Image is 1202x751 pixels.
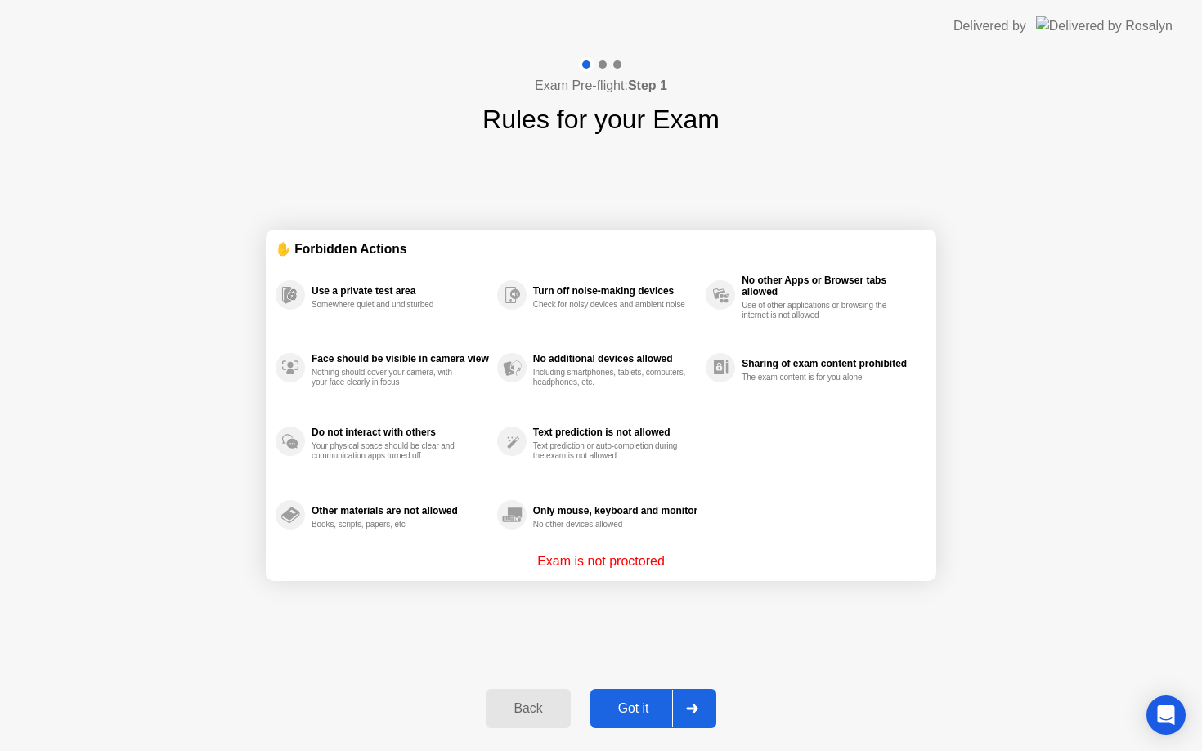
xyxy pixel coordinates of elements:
[312,285,489,297] div: Use a private test area
[533,427,697,438] div: Text prediction is not allowed
[533,505,697,516] div: Only mouse, keyboard and monitor
[1036,16,1173,35] img: Delivered by Rosalyn
[491,701,565,716] div: Back
[312,368,466,387] div: Nothing should cover your camera, with your face clearly in focus
[533,353,697,364] div: No additional devices allowed
[482,100,720,139] h1: Rules for your Exam
[533,285,697,297] div: Turn off noise-making devices
[533,300,688,310] div: Check for noisy devices and ambient noise
[535,76,667,96] h4: Exam Pre-flight:
[312,300,466,310] div: Somewhere quiet and undisturbed
[312,520,466,530] div: Books, scripts, papers, etc
[312,441,466,461] div: Your physical space should be clear and communication apps turned off
[533,520,688,530] div: No other devices allowed
[590,689,716,728] button: Got it
[312,427,489,438] div: Do not interact with others
[533,368,688,387] div: Including smartphones, tablets, computers, headphones, etc.
[953,16,1026,36] div: Delivered by
[537,552,665,571] p: Exam is not proctored
[742,358,918,369] div: Sharing of exam content prohibited
[742,301,896,320] div: Use of other applications or browsing the internet is not allowed
[276,239,926,258] div: ✋ Forbidden Actions
[312,353,489,364] div: Face should be visible in camera view
[486,689,570,728] button: Back
[628,78,667,92] b: Step 1
[533,441,688,461] div: Text prediction or auto-completion during the exam is not allowed
[312,505,489,516] div: Other materials are not allowed
[742,373,896,382] div: The exam content is for you alone
[595,701,672,716] div: Got it
[1146,695,1186,735] div: Open Intercom Messenger
[742,275,918,297] div: No other Apps or Browser tabs allowed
